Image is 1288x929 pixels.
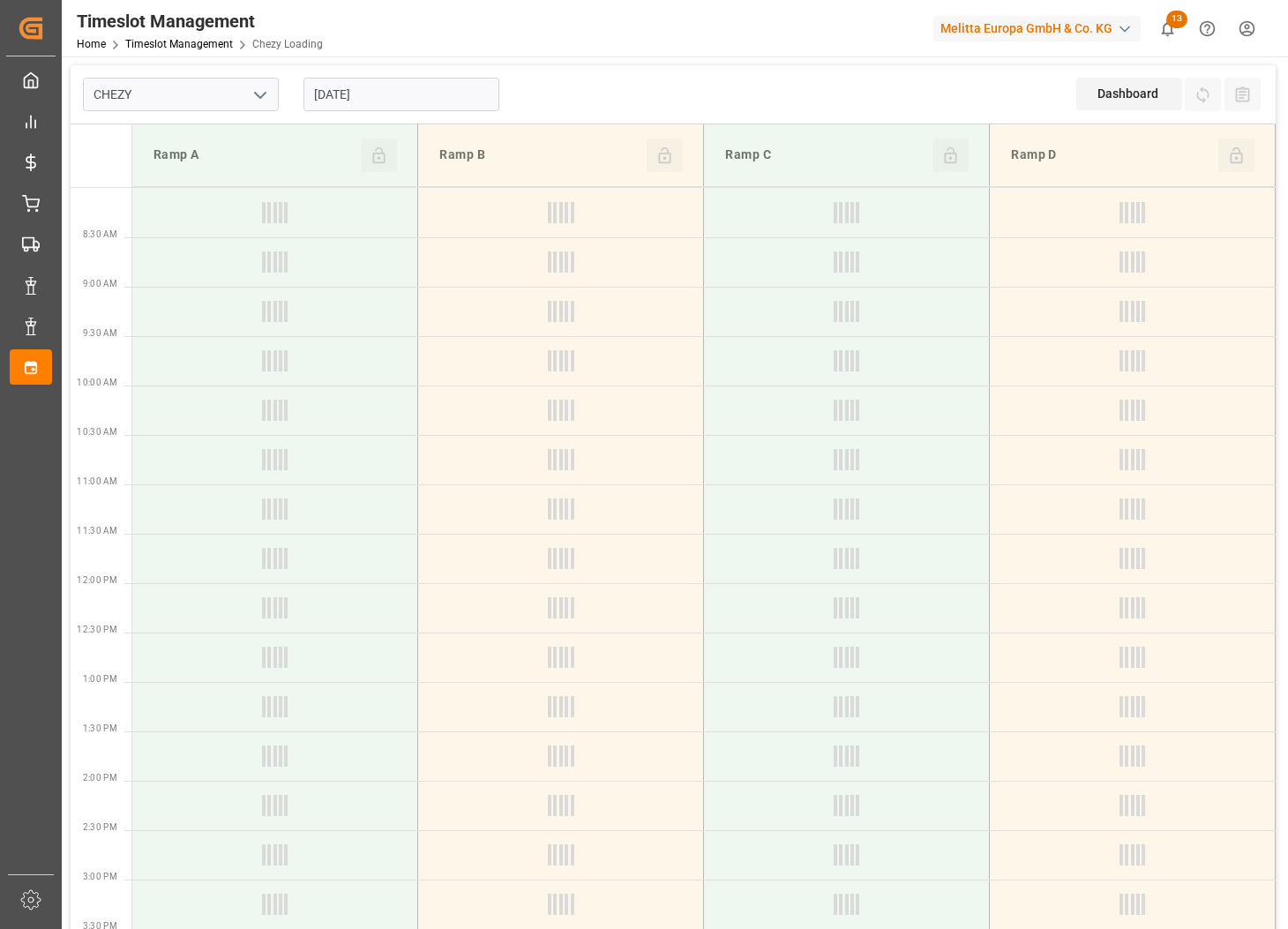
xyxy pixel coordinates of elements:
span: 3:00 PM [83,872,117,881]
span: 11:30 AM [77,526,117,536]
span: 12:00 PM [77,575,117,585]
div: Melitta Europa GmbH & Co. KG [933,16,1141,41]
input: Type to search/select [83,78,279,111]
div: Ramp B [432,139,646,172]
a: Timeslot Management [125,38,233,50]
span: 8:30 AM [83,229,117,239]
input: DD-MM-YYYY [303,78,499,111]
div: Timeslot Management [77,8,323,34]
span: 10:00 AM [77,378,117,387]
span: 1:00 PM [83,674,117,684]
button: open menu [246,81,273,109]
div: Dashboard [1076,78,1182,110]
span: 13 [1166,11,1187,28]
button: show 13 new notifications [1148,9,1187,49]
span: 2:30 PM [83,822,117,832]
div: Ramp D [1004,139,1217,172]
button: Melitta Europa GmbH & Co. KG [933,11,1148,45]
div: Ramp C [718,139,932,172]
span: 12:30 PM [77,625,117,634]
button: Help Center [1187,9,1227,49]
span: 1:30 PM [83,723,117,733]
span: 9:00 AM [83,279,117,288]
a: Home [77,38,106,50]
span: 2:00 PM [83,773,117,783]
span: 11:00 AM [77,476,117,486]
span: 10:30 AM [77,427,117,437]
div: Ramp A [146,139,361,172]
span: 9:30 AM [83,328,117,338]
